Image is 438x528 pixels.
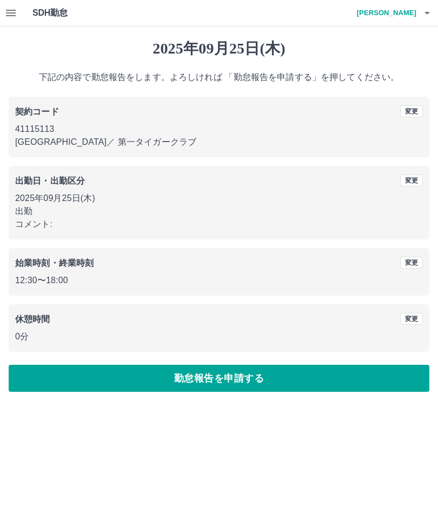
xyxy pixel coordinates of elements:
button: 変更 [400,105,423,117]
p: 2025年09月25日(木) [15,192,423,205]
b: 契約コード [15,107,59,116]
b: 休憩時間 [15,315,50,324]
button: 勤怠報告を申請する [9,365,429,392]
b: 出勤日・出勤区分 [15,176,85,185]
p: [GEOGRAPHIC_DATA] ／ 第一タイガークラブ [15,136,423,149]
p: 41115113 [15,123,423,136]
b: 始業時刻・終業時刻 [15,258,94,268]
p: コメント: [15,218,423,231]
p: 下記の内容で勤怠報告をします。よろしければ 「勤怠報告を申請する」を押してください。 [9,71,429,84]
button: 変更 [400,313,423,325]
button: 変更 [400,175,423,186]
p: 出勤 [15,205,423,218]
button: 変更 [400,257,423,269]
p: 0分 [15,330,423,343]
p: 12:30 〜 18:00 [15,274,423,287]
h1: 2025年09月25日(木) [9,39,429,58]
